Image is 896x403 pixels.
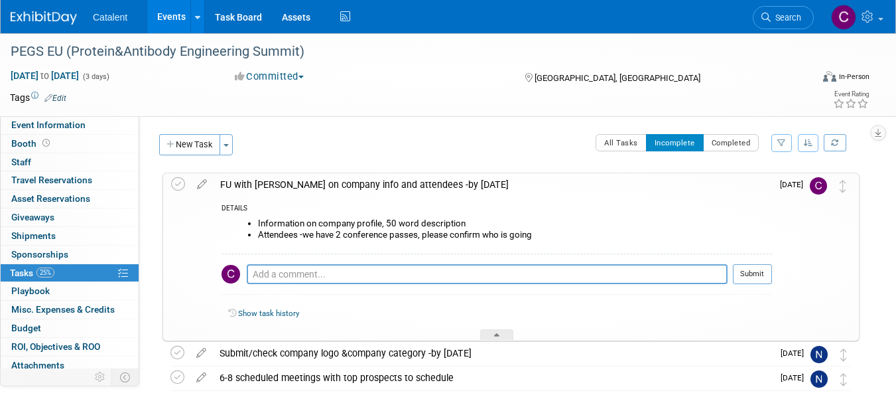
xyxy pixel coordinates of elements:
[11,230,56,241] span: Shipments
[1,227,139,245] a: Shipments
[781,373,810,382] span: [DATE]
[840,180,846,193] i: Move task
[1,338,139,356] a: ROI, Objectives & ROO
[810,346,828,363] img: Nicole Bullock
[222,265,240,283] img: Christina Szendi
[1,116,139,134] a: Event Information
[823,71,836,82] img: Format-Inperson.png
[1,264,139,282] a: Tasks25%
[190,347,213,359] a: edit
[838,72,869,82] div: In-Person
[1,135,139,153] a: Booth
[11,120,86,130] span: Event Information
[1,208,139,226] a: Giveaways
[1,190,139,208] a: Asset Reservations
[36,268,54,278] span: 25%
[840,373,847,386] i: Move task
[93,12,127,23] span: Catalent
[11,212,54,222] span: Giveaways
[810,177,827,195] img: Christina Szendi
[810,370,828,388] img: Nicole Bullock
[190,372,213,384] a: edit
[771,13,801,23] span: Search
[535,73,700,83] span: [GEOGRAPHIC_DATA], [GEOGRAPHIC_DATA]
[222,204,772,215] div: DETAILS
[11,11,77,25] img: ExhibitDay
[38,70,51,81] span: to
[1,357,139,374] a: Attachments
[1,171,139,189] a: Travel Reservations
[831,5,856,30] img: Christina Szendi
[258,218,772,229] li: Information on company profile, 50 word description
[1,319,139,337] a: Budget
[1,246,139,264] a: Sponsorships
[10,91,66,104] td: Tags
[11,249,68,260] span: Sponsorships
[1,301,139,319] a: Misc. Expenses & Credits
[11,285,50,296] span: Playbook
[11,360,64,370] span: Attachments
[159,134,220,155] button: New Task
[238,309,299,318] a: Show task history
[781,349,810,358] span: [DATE]
[230,70,309,84] button: Committed
[703,134,759,151] button: Completed
[258,230,772,240] li: Attendees -we have 2 conference passes, please confirm who is going
[89,368,112,386] td: Personalize Event Tab Strip
[6,40,797,64] div: PEGS EU (Protein&Antibody Engineering Summit)
[11,304,115,315] span: Misc. Expenses & Credits
[82,72,109,81] span: (3 days)
[112,368,139,386] td: Toggle Event Tabs
[10,70,80,82] span: [DATE] [DATE]
[44,94,66,103] a: Edit
[11,341,100,352] span: ROI, Objectives & ROO
[840,349,847,361] i: Move task
[1,282,139,300] a: Playbook
[11,138,52,149] span: Booth
[40,138,52,148] span: Booth not reserved yet
[190,179,214,191] a: edit
[213,366,773,389] div: 6-8 scheduled meetings with top prospects to schedule
[780,180,810,189] span: [DATE]
[743,69,869,89] div: Event Format
[11,323,41,333] span: Budget
[733,264,772,284] button: Submit
[1,153,139,171] a: Staff
[213,342,773,364] div: Submit/check company logo &company category -by [DATE]
[214,173,772,196] div: FU with [PERSON_NAME] on company info and attendees -by [DATE]
[646,134,704,151] button: Incomplete
[833,91,869,98] div: Event Rating
[11,157,31,167] span: Staff
[11,193,90,204] span: Asset Reservations
[596,134,647,151] button: All Tasks
[10,268,54,278] span: Tasks
[824,134,846,151] a: Refresh
[753,6,814,29] a: Search
[11,175,92,185] span: Travel Reservations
